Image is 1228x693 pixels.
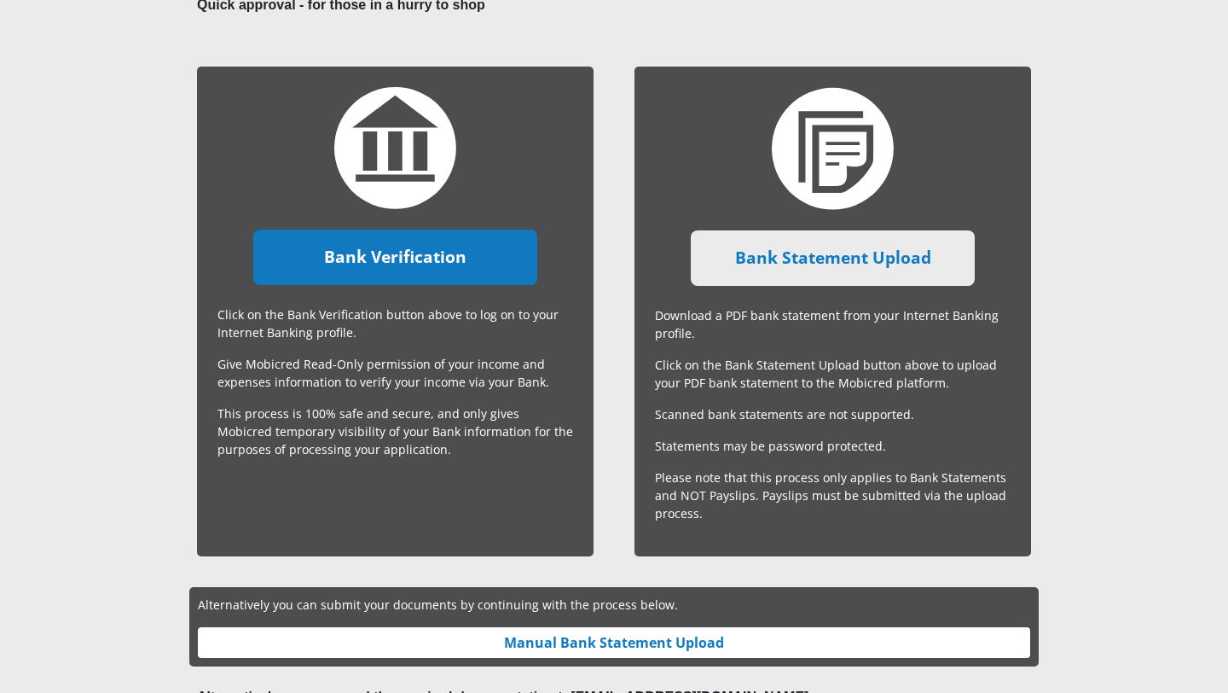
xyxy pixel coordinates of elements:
p: Give Mobicred Read-Only permission of your income and expenses information to verify your income ... [217,355,573,391]
p: Please note that this process only applies to Bank Statements and NOT Payslips. Payslips must be ... [655,469,1011,522]
a: Bank Verification [253,230,538,285]
p: Scanned bank statements are not supported. [655,405,1011,423]
p: Statements may be password protected. [655,437,1011,455]
a: Bank Statement Upload [691,230,976,286]
img: statement-upload.svg [772,87,894,210]
p: Download a PDF bank statement from your Internet Banking profile. [655,306,1011,342]
p: Alternatively you can submit your documents by continuing with the process below. [198,596,1030,614]
img: bank-verification.svg [334,87,456,209]
p: Click on the Bank Statement Upload button above to upload your PDF bank statement to the Mobicred... [655,356,1011,392]
p: Click on the Bank Verification button above to log on to your Internet Banking profile. [217,306,573,341]
a: Manual Bank Statement Upload [198,627,1030,658]
p: This process is 100% safe and secure, and only gives Mobicred temporary visibility of your Bank i... [217,405,573,458]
